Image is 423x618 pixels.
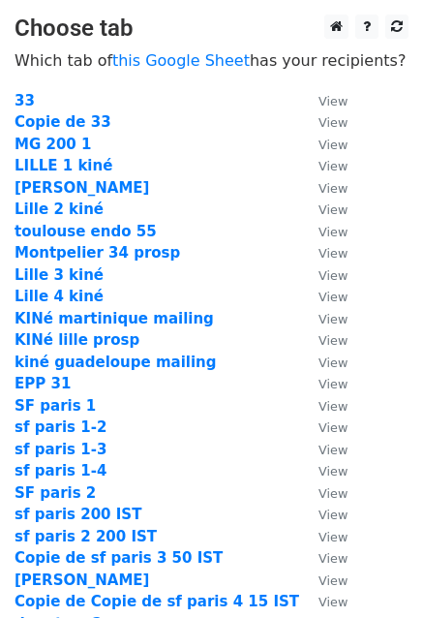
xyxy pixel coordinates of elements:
a: View [299,506,347,523]
small: View [318,486,347,501]
a: sf paris 2 200 IST [15,528,157,545]
a: View [299,244,347,262]
a: View [299,92,347,109]
small: View [318,159,347,173]
small: View [318,377,347,391]
a: sf paris 1-2 [15,418,106,436]
small: View [318,420,347,435]
a: View [299,331,347,349]
h3: Choose tab [15,15,408,43]
a: View [299,462,347,479]
a: View [299,397,347,415]
a: Lille 3 kiné [15,266,104,284]
a: LILLE 1 kiné [15,157,112,174]
p: Which tab of has your recipients? [15,50,408,71]
a: SF paris 1 [15,397,96,415]
small: View [318,268,347,283]
small: View [318,355,347,370]
small: View [318,138,347,152]
small: View [318,115,347,130]
small: View [318,508,347,522]
a: View [299,572,347,589]
small: View [318,595,347,609]
small: View [318,225,347,239]
small: View [318,202,347,217]
a: View [299,266,347,284]
small: View [318,464,347,479]
small: View [318,530,347,544]
a: kiné guadeloupe mailing [15,354,217,371]
small: View [318,312,347,326]
a: Montpelier 34 prosp [15,244,180,262]
a: View [299,354,347,371]
a: View [299,223,347,240]
a: [PERSON_NAME] [15,572,149,589]
a: Copie de 33 [15,113,111,131]
a: KINé lille prosp [15,331,139,349]
a: SF paris 2 [15,484,96,502]
small: View [318,551,347,566]
a: View [299,201,347,218]
a: MG 200 1 [15,136,91,153]
a: Lille 2 kiné [15,201,104,218]
a: View [299,310,347,327]
a: sf paris 200 IST [15,506,141,523]
small: View [318,573,347,588]
a: View [299,418,347,436]
a: View [299,136,347,153]
a: View [299,179,347,197]
a: [PERSON_NAME] [15,179,149,197]
small: View [318,443,347,457]
a: View [299,288,347,305]
a: View [299,593,347,610]
a: KINé martinique mailing [15,310,214,327]
a: sf paris 1-4 [15,462,106,479]
a: View [299,157,347,174]
a: sf paris 1-3 [15,441,106,458]
small: View [318,246,347,261]
a: Lille 4 kiné [15,288,104,305]
a: View [299,484,347,502]
a: View [299,441,347,458]
small: View [318,333,347,348]
small: View [318,290,347,304]
small: View [318,94,347,108]
a: View [299,528,347,545]
a: View [299,549,347,567]
a: toulouse endo 55 [15,223,157,240]
small: View [318,181,347,196]
a: EPP 31 [15,375,71,392]
a: Copie de Copie de sf paris 4 15 IST [15,593,299,610]
a: Copie de sf paris 3 50 IST [15,549,223,567]
a: this Google Sheet [112,51,250,70]
a: 33 [15,92,35,109]
a: View [299,113,347,131]
a: View [299,375,347,392]
small: View [318,399,347,414]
